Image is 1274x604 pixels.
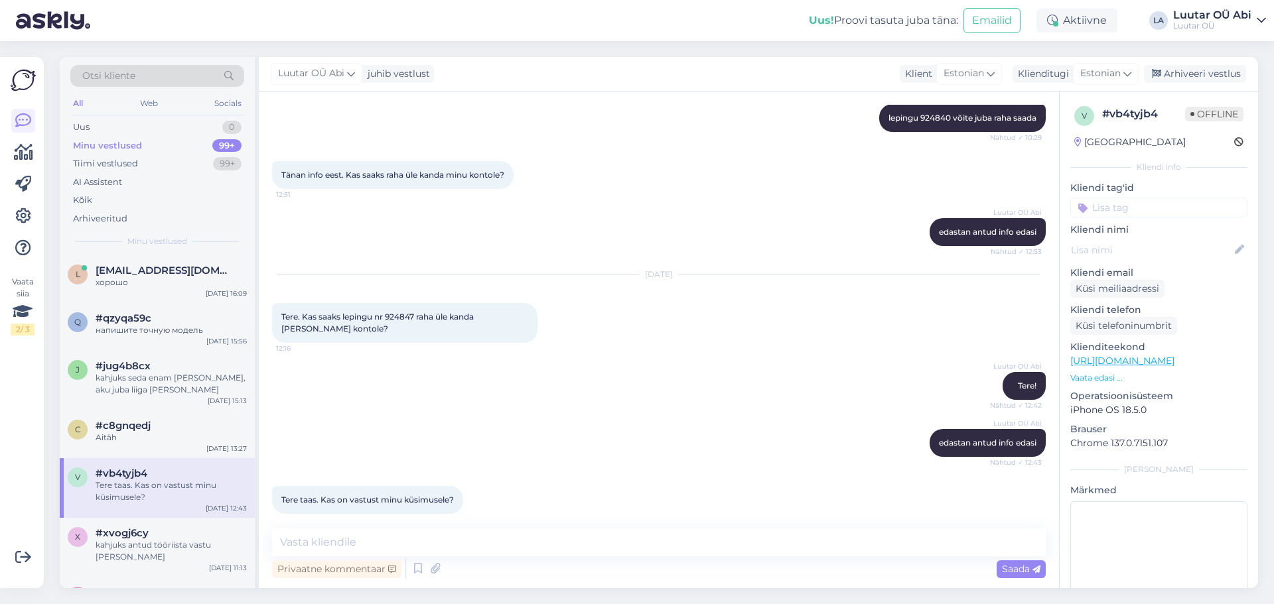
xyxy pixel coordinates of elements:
div: Socials [212,95,244,112]
p: Operatsioonisüsteem [1070,389,1247,403]
div: 99+ [213,157,242,170]
p: Kliendi nimi [1070,223,1247,237]
div: Vaata siia [11,276,35,335]
span: j [76,365,80,375]
div: Privaatne kommentaar [272,560,401,578]
span: Estonian [944,66,984,81]
div: Luutar OÜ [1173,21,1251,31]
div: Proovi tasuta juba täna: [809,13,958,29]
div: juhib vestlust [362,67,430,81]
span: Otsi kliente [82,69,135,83]
div: [PERSON_NAME] [1070,463,1247,475]
div: Uus [73,121,90,134]
div: Küsi meiliaadressi [1070,280,1165,298]
span: Tere. Kas saaks lepingu nr 924847 raha üle kanda [PERSON_NAME] kontole? [281,312,476,333]
div: kahjuks seda enam [PERSON_NAME], aku juba liiga [PERSON_NAME] [96,372,247,396]
a: [URL][DOMAIN_NAME] [1070,355,1174,367]
div: kahjuks antud tööriista vastu [PERSON_NAME] [96,539,247,563]
div: Minu vestlused [73,139,142,152]
div: Aktiivne [1036,9,1117,32]
div: 99+ [212,139,242,152]
span: c [75,424,81,434]
span: edastan antud info edasi [939,227,1036,237]
span: Luutar OÜ Abi [278,66,344,81]
button: Emailid [963,8,1021,33]
span: Minu vestlused [127,235,187,247]
div: Kliendi info [1070,161,1247,173]
span: x [75,532,80,542]
img: Askly Logo [11,68,36,93]
div: Tere taas. Kas on vastust minu küsimusele? [96,479,247,503]
span: Nähtud ✓ 12:42 [990,400,1042,410]
span: Luutar OÜ Abi [992,208,1042,217]
div: Kõik [73,194,92,207]
div: Klient [900,67,932,81]
span: lamaster0610@gmail.com [96,265,234,276]
span: 16:17 [276,514,326,524]
div: 0 [222,121,242,134]
span: lepingu 924840 võite juba raha saada [888,113,1036,123]
div: [DATE] 15:13 [208,396,247,406]
span: #jug4b8cx [96,360,151,372]
span: Estonian [1080,66,1121,81]
span: #vb4tyjb4 [96,467,147,479]
a: Luutar OÜ AbiLuutar OÜ [1173,10,1266,31]
div: Luutar OÜ Abi [1173,10,1251,21]
span: Luutar OÜ Abi [992,361,1042,371]
span: v [75,472,80,482]
span: q [74,317,81,327]
b: Uus! [809,14,834,27]
p: Klienditeekond [1070,340,1247,354]
div: Aitäh [96,432,247,444]
span: #qzyqa59c [96,312,151,324]
div: AI Assistent [73,176,122,189]
div: [DATE] 13:27 [206,444,247,453]
input: Lisa nimi [1071,243,1232,257]
p: Brauser [1070,422,1247,436]
p: Kliendi email [1070,266,1247,280]
input: Lisa tag [1070,198,1247,217]
span: 12:16 [276,343,326,353]
div: напишите точную модель [96,324,247,336]
span: Tere taas. Kas on vastust minu küsimusele? [281,495,454,505]
span: Luutar OÜ Abi [992,418,1042,428]
div: [GEOGRAPHIC_DATA] [1074,135,1186,149]
span: v [1082,111,1087,121]
span: Nähtud ✓ 12:53 [991,247,1042,257]
span: Saada [1002,563,1040,575]
div: [DATE] [272,269,1046,280]
span: Nähtud ✓ 10:29 [990,133,1042,143]
span: #c8gnqedj [96,420,151,432]
span: Nähtud ✓ 12:43 [990,457,1042,467]
div: # vb4tyjb4 [1102,106,1185,122]
span: Offline [1185,107,1243,121]
div: Arhiveeritud [73,212,127,225]
span: Tänan info eest. Kas saaks raha üle kanda minu kontole? [281,170,504,180]
div: [DATE] 12:43 [206,503,247,513]
div: [DATE] 15:56 [206,336,247,346]
div: LA [1149,11,1168,30]
span: Tere! [1018,381,1036,391]
div: хорошо [96,276,247,288]
p: Märkmed [1070,483,1247,497]
div: [DATE] 11:13 [209,563,247,573]
div: Küsi telefoninumbrit [1070,317,1177,335]
span: #xvogj6cy [96,527,149,539]
span: edastan antud info edasi [939,438,1036,448]
div: Klienditugi [1013,67,1069,81]
p: iPhone OS 18.5.0 [1070,403,1247,417]
p: Kliendi tag'id [1070,181,1247,195]
p: Vaata edasi ... [1070,372,1247,384]
div: Web [137,95,161,112]
div: Arhiveeri vestlus [1144,65,1246,83]
p: Chrome 137.0.7151.107 [1070,436,1247,450]
div: 2 / 3 [11,324,35,335]
p: Kliendi telefon [1070,303,1247,317]
div: [DATE] 16:09 [206,288,247,298]
div: Tiimi vestlused [73,157,138,170]
div: All [70,95,86,112]
span: 12:51 [276,190,326,200]
span: #schrr3wl [96,587,147,599]
span: l [76,269,80,279]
